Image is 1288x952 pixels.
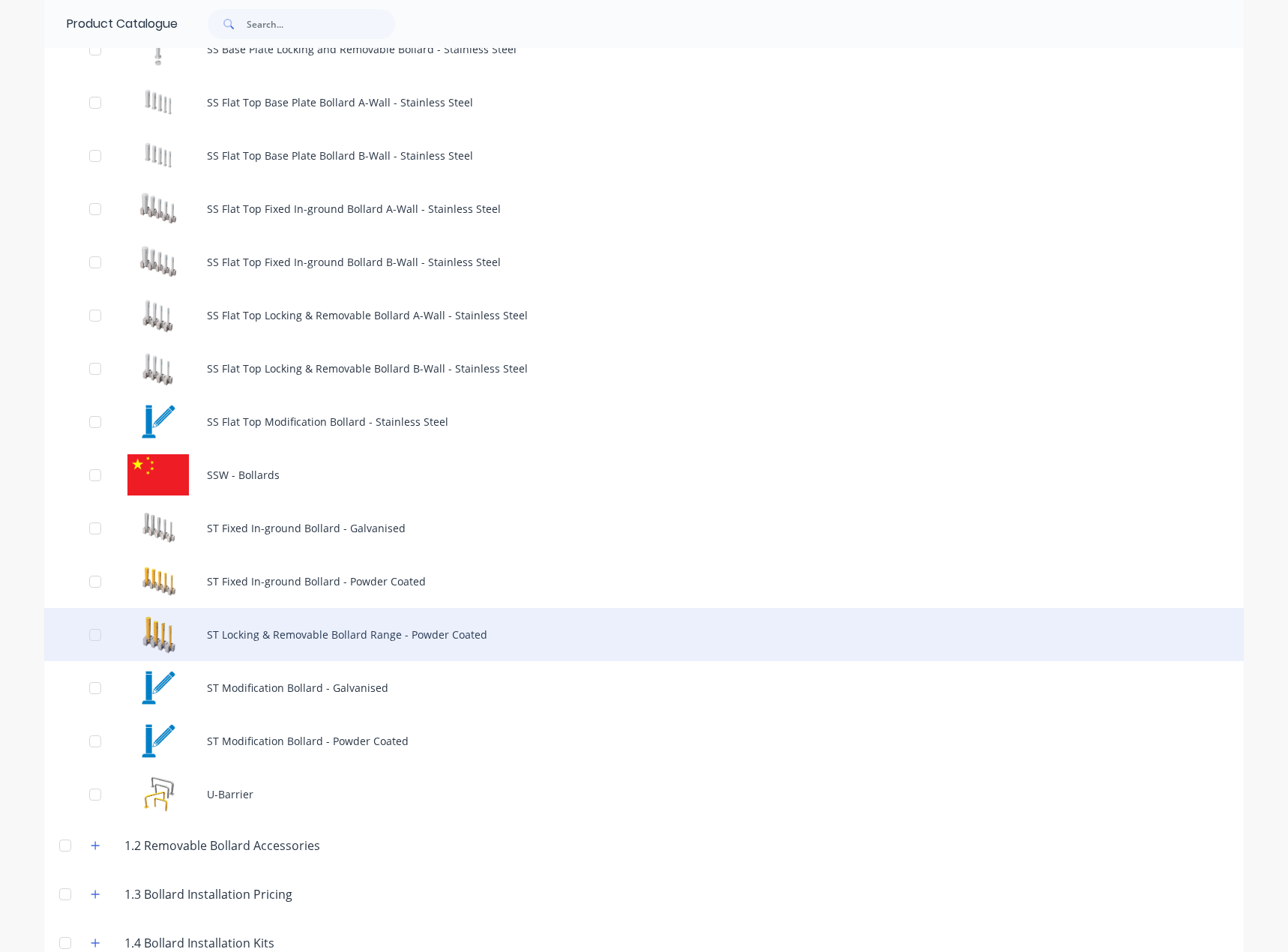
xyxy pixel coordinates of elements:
div: SS Base Plate Locking and Removable Bollard - Stainless SteelSS Base Plate Locking and Removable ... [44,22,1244,76]
div: SS Flat Top Base Plate Bollard A-Wall - Stainless SteelSS Flat Top Base Plate Bollard A-Wall - St... [44,76,1244,129]
div: SS Flat Top Locking & Removable Bollard B-Wall - Stainless SteelSS Flat Top Locking & Removable B... [44,342,1244,395]
div: 1.4 Bollard Installation Kits [112,934,286,952]
div: 1.3 Bollard Installation Pricing [112,885,304,903]
div: SSW - BollardsSSW - Bollards [44,448,1244,501]
div: U-BarrierU-Barrier [44,768,1244,821]
input: Search... [247,9,395,39]
div: SS Flat Top Fixed In-ground Bollard B-Wall - Stainless SteelSS Flat Top Fixed In-ground Bollard B... [44,235,1244,289]
div: ST Fixed In-ground Bollard - GalvanisedST Fixed In-ground Bollard - Galvanised [44,501,1244,555]
div: SS Flat Top Modification Bollard - Stainless SteelSS Flat Top Modification Bollard - Stainless Steel [44,395,1244,448]
div: ST Modification Bollard - Galvanised ST Modification Bollard - Galvanised [44,661,1244,714]
div: ST Locking & Removable Bollard Range - Powder CoatedST Locking & Removable Bollard Range - Powder... [44,608,1244,661]
div: ST Fixed In-ground Bollard - Powder CoatedST Fixed In-ground Bollard - Powder Coated [44,555,1244,608]
div: 1.2 Removable Bollard Accessories [112,837,332,855]
div: SS Flat Top Fixed In-ground Bollard A-Wall - Stainless SteelSS Flat Top Fixed In-ground Bollard A... [44,182,1244,235]
div: SS Flat Top Locking & Removable Bollard A-Wall - Stainless SteelSS Flat Top Locking & Removable B... [44,289,1244,342]
div: ST Modification Bollard - Powder CoatedST Modification Bollard - Powder Coated [44,714,1244,768]
div: SS Flat Top Base Plate Bollard B-Wall - Stainless SteelSS Flat Top Base Plate Bollard B-Wall - St... [44,129,1244,182]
